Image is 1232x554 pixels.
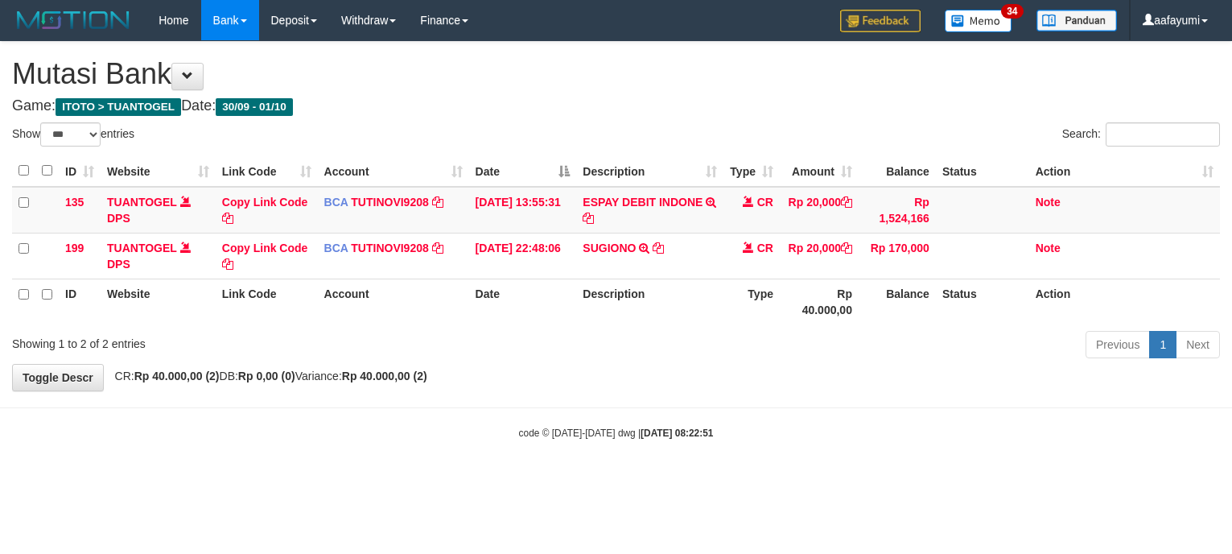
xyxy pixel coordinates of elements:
[56,98,181,116] span: ITOTO > TUANTOGEL
[1086,331,1150,358] a: Previous
[342,370,427,382] strong: Rp 40.000,00 (2)
[576,279,723,325] th: Description
[432,242,443,254] a: Copy TUTINOVI9208 to clipboard
[107,242,177,254] a: TUANTOGEL
[780,279,859,325] th: Rp 40.000,00
[1029,279,1220,325] th: Action
[723,155,780,187] th: Type: activate to sort column ascending
[101,233,216,279] td: DPS
[12,122,134,147] label: Show entries
[1036,196,1061,209] a: Note
[1106,122,1220,147] input: Search:
[12,58,1220,90] h1: Mutasi Bank
[859,187,936,234] td: Rp 1,524,166
[238,370,295,382] strong: Rp 0,00 (0)
[1176,331,1220,358] a: Next
[583,242,636,254] a: SUGIONO
[780,187,859,234] td: Rp 20,000
[216,279,318,325] th: Link Code
[1149,331,1176,358] a: 1
[101,279,216,325] th: Website
[653,242,664,254] a: Copy SUGIONO to clipboard
[216,98,293,116] span: 30/09 - 01/10
[841,242,852,254] a: Copy Rp 20,000 to clipboard
[59,155,101,187] th: ID: activate to sort column ascending
[945,10,1012,32] img: Button%20Memo.svg
[840,10,921,32] img: Feedback.jpg
[723,279,780,325] th: Type
[1036,10,1117,31] img: panduan.png
[1029,155,1220,187] th: Action: activate to sort column ascending
[324,242,348,254] span: BCA
[841,196,852,209] a: Copy Rp 20,000 to clipboard
[65,242,84,254] span: 199
[469,233,577,279] td: [DATE] 22:48:06
[12,98,1220,114] h4: Game: Date:
[101,155,216,187] th: Website: activate to sort column ascending
[351,196,428,209] a: TUTINOVI9208
[757,196,773,209] span: CR
[40,122,101,147] select: Showentries
[469,155,577,187] th: Date: activate to sort column descending
[469,279,577,325] th: Date
[1062,122,1220,147] label: Search:
[859,279,936,325] th: Balance
[780,155,859,187] th: Amount: activate to sort column ascending
[641,428,713,439] strong: [DATE] 08:22:51
[1036,242,1061,254] a: Note
[432,196,443,209] a: Copy TUTINOVI9208 to clipboard
[583,212,594,225] a: Copy ESPAY DEBIT INDONE to clipboard
[318,155,469,187] th: Account: activate to sort column ascending
[576,155,723,187] th: Description: activate to sort column ascending
[936,279,1029,325] th: Status
[134,370,220,382] strong: Rp 40.000,00 (2)
[101,187,216,234] td: DPS
[59,279,101,325] th: ID
[324,196,348,209] span: BCA
[936,155,1029,187] th: Status
[351,242,428,254] a: TUTINOVI9208
[318,279,469,325] th: Account
[222,242,308,271] a: Copy Link Code
[519,428,714,439] small: code © [DATE]-[DATE] dwg |
[107,370,427,382] span: CR: DB: Variance:
[216,155,318,187] th: Link Code: activate to sort column ascending
[12,8,134,32] img: MOTION_logo.png
[469,187,577,234] td: [DATE] 13:55:31
[107,196,177,209] a: TUANTOGEL
[757,242,773,254] span: CR
[1001,4,1023,19] span: 34
[859,233,936,279] td: Rp 170,000
[222,196,308,225] a: Copy Link Code
[859,155,936,187] th: Balance
[780,233,859,279] td: Rp 20,000
[583,196,703,209] a: ESPAY DEBIT INDONE
[12,364,104,391] a: Toggle Descr
[12,329,501,352] div: Showing 1 to 2 of 2 entries
[65,196,84,209] span: 135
